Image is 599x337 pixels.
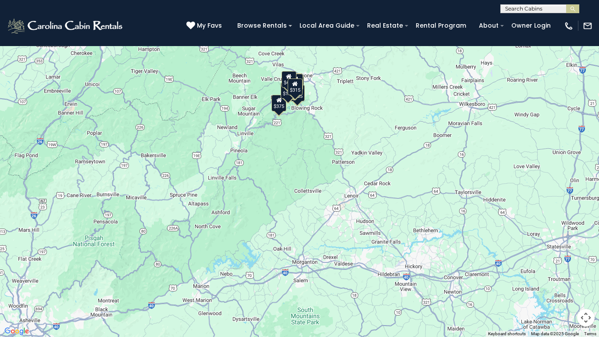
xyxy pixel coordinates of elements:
[363,19,407,32] a: Real Estate
[564,21,574,31] img: phone-regular-white.png
[197,21,222,30] span: My Favs
[7,17,125,35] img: White-1-2.png
[507,19,555,32] a: Owner Login
[233,19,291,32] a: Browse Rentals
[295,19,359,32] a: Local Area Guide
[411,19,471,32] a: Rental Program
[186,21,224,31] a: My Favs
[583,21,592,31] img: mail-regular-white.png
[474,19,503,32] a: About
